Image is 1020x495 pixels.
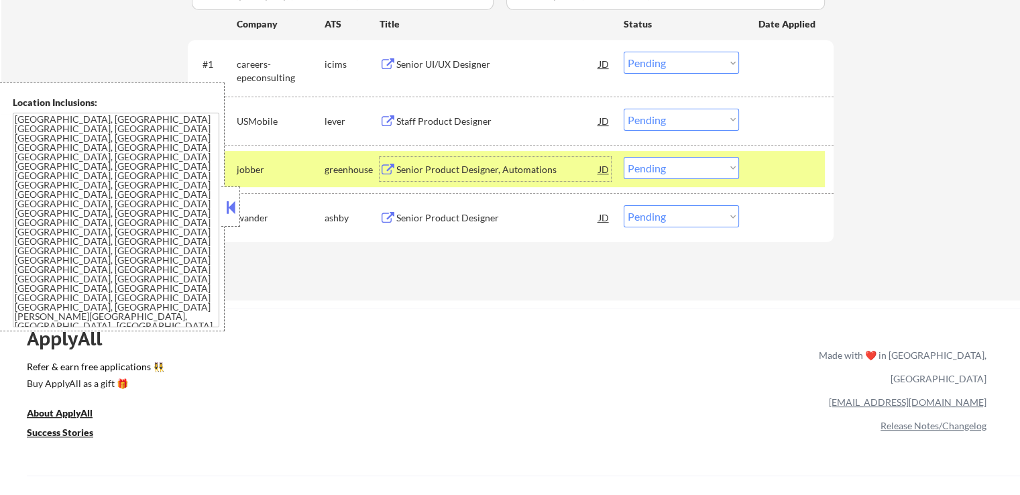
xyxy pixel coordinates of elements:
[396,115,599,128] div: Staff Product Designer
[396,211,599,225] div: Senior Product Designer
[237,17,325,31] div: Company
[237,58,325,84] div: careers-epeconsulting
[598,52,611,76] div: JD
[758,17,817,31] div: Date Applied
[325,58,380,71] div: icims
[325,115,380,128] div: lever
[325,17,380,31] div: ATS
[237,163,325,176] div: jobber
[27,327,117,350] div: ApplyAll
[27,407,93,419] u: About ApplyAll
[598,205,611,229] div: JD
[27,362,539,376] a: Refer & earn free applications 👯‍♀️
[27,376,161,393] a: Buy ApplyAll as a gift 🎁
[598,157,611,181] div: JD
[396,58,599,71] div: Senior UI/UX Designer
[325,163,380,176] div: greenhouse
[27,379,161,388] div: Buy ApplyAll as a gift 🎁
[237,115,325,128] div: USMobile
[325,211,380,225] div: ashby
[27,406,111,423] a: About ApplyAll
[598,109,611,133] div: JD
[237,211,325,225] div: wander
[27,425,111,442] a: Success Stories
[829,396,986,408] a: [EMAIL_ADDRESS][DOMAIN_NAME]
[396,163,599,176] div: Senior Product Designer, Automations
[13,96,219,109] div: Location Inclusions:
[881,420,986,431] a: Release Notes/Changelog
[380,17,611,31] div: Title
[27,427,93,438] u: Success Stories
[203,58,226,71] div: #1
[624,11,739,36] div: Status
[813,343,986,390] div: Made with ❤️ in [GEOGRAPHIC_DATA], [GEOGRAPHIC_DATA]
